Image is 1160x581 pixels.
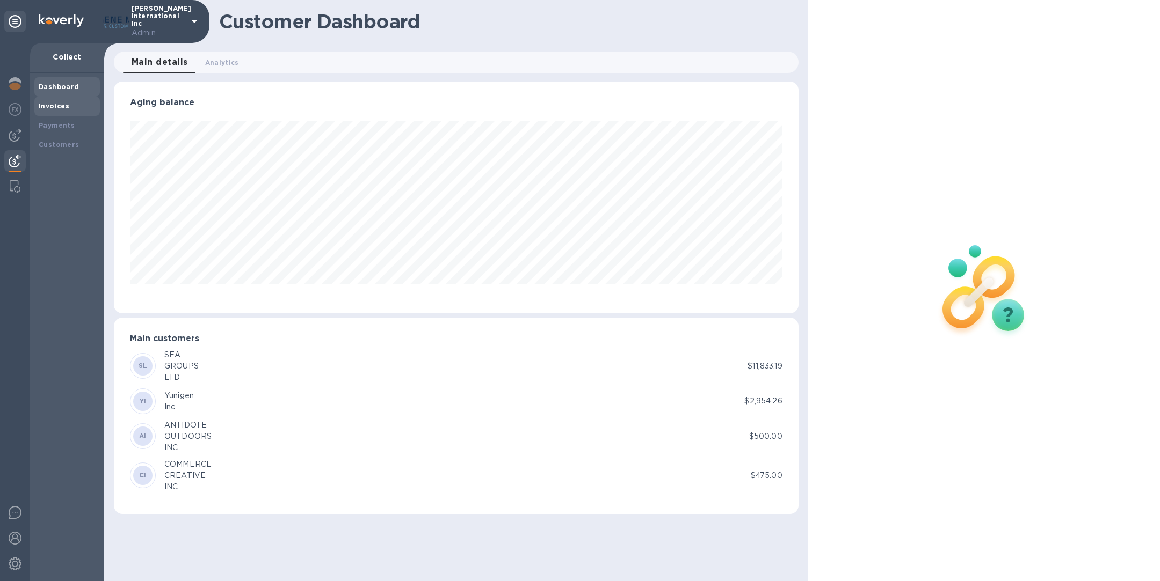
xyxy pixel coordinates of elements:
div: SEA [164,349,199,361]
span: Analytics [205,57,239,68]
span: Main details [132,55,188,70]
p: Collect [39,52,96,62]
h3: Aging balance [130,98,782,108]
p: $2,954.26 [744,395,782,407]
p: $11,833.19 [748,361,782,372]
img: Foreign exchange [9,103,21,116]
b: Customers [39,141,79,149]
div: OUTDOORS [164,431,212,442]
div: Inc [164,401,194,413]
p: $475.00 [751,470,782,481]
b: YI [140,397,147,405]
div: INC [164,442,212,453]
div: Unpin categories [4,11,26,32]
h1: Customer Dashboard [219,10,791,33]
p: Admin [132,27,185,39]
img: Logo [39,14,84,27]
h3: Main customers [130,334,782,344]
div: INC [164,481,212,492]
b: SL [139,362,148,370]
b: AI [139,432,147,440]
p: [PERSON_NAME] International Inc [132,5,185,39]
b: CI [139,471,147,479]
div: Yunigen [164,390,194,401]
b: Payments [39,121,75,129]
div: LTD [164,372,199,383]
div: GROUPS [164,361,199,372]
b: Dashboard [39,83,79,91]
div: CREATIVE [164,470,212,481]
div: COMMERCE [164,459,212,470]
div: ANTIDOTE [164,420,212,431]
p: $500.00 [749,431,782,442]
b: Invoices [39,102,69,110]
